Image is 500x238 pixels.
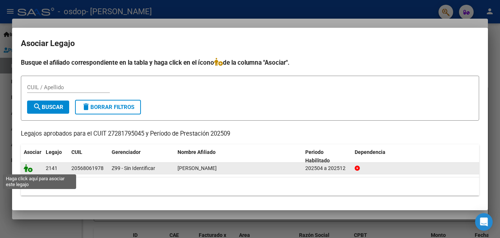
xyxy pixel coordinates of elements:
[178,165,217,171] span: MARTINI RODRIGUEZ FEDERICO
[21,144,43,169] datatable-header-cell: Asociar
[82,102,90,111] mat-icon: delete
[71,149,82,155] span: CUIL
[178,149,216,155] span: Nombre Afiliado
[112,165,155,171] span: Z99 - Sin Identificar
[21,37,479,50] h2: Asociar Legajo
[68,144,109,169] datatable-header-cell: CUIL
[109,144,175,169] datatable-header-cell: Gerenciador
[355,149,385,155] span: Dependencia
[27,101,69,114] button: Buscar
[43,144,68,169] datatable-header-cell: Legajo
[302,144,352,169] datatable-header-cell: Periodo Habilitado
[305,164,349,173] div: 202504 a 202512
[71,164,104,173] div: 20568061978
[46,165,57,171] span: 2141
[33,104,63,110] span: Buscar
[75,100,141,114] button: Borrar Filtros
[46,149,62,155] span: Legajo
[21,129,479,139] p: Legajos aprobados para el CUIT 27281795045 y Período de Prestación 202509
[33,102,42,111] mat-icon: search
[175,144,302,169] datatable-header-cell: Nombre Afiliado
[475,213,493,231] div: Open Intercom Messenger
[82,104,134,110] span: Borrar Filtros
[21,177,479,196] div: 1 registros
[112,149,141,155] span: Gerenciador
[352,144,480,169] datatable-header-cell: Dependencia
[21,58,479,67] h4: Busque el afiliado correspondiente en la tabla y haga click en el ícono de la columna "Asociar".
[24,149,41,155] span: Asociar
[305,149,330,163] span: Periodo Habilitado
